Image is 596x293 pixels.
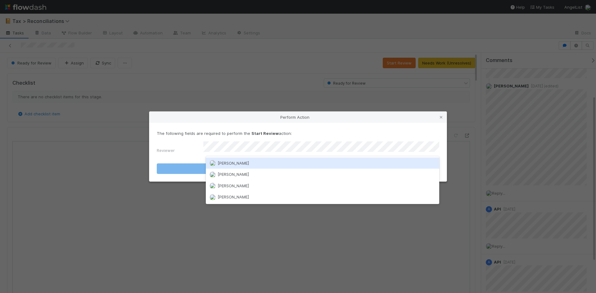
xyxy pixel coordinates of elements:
[218,194,249,199] span: [PERSON_NAME]
[210,183,216,189] img: avatar_705f3a58-2659-4f93-91ad-7a5be837418b.png
[157,130,439,136] p: The following fields are required to perform the action:
[251,131,279,136] strong: Start Review
[210,171,216,178] img: avatar_17610dbf-fae2-46fa-90b6-017e9223b3c9.png
[157,163,439,174] button: Start Review
[157,147,175,153] label: Reviewer
[218,183,249,188] span: [PERSON_NAME]
[218,172,249,177] span: [PERSON_NAME]
[218,161,249,166] span: [PERSON_NAME]
[210,160,216,166] img: avatar_45ea4894-10ca-450f-982d-dabe3bd75b0b.png
[210,194,216,200] img: avatar_37569647-1c78-4889-accf-88c08d42a236.png
[149,112,447,123] div: Perform Action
